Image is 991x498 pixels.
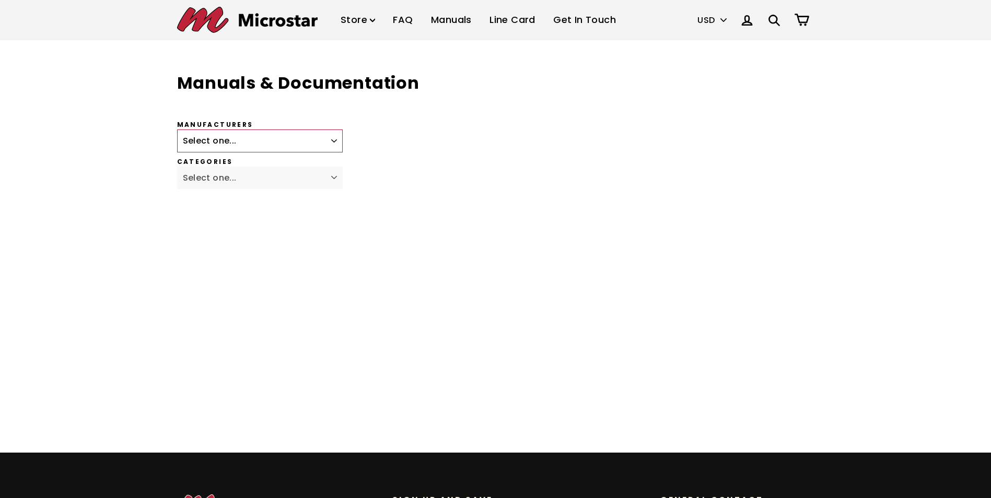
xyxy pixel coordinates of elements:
[177,72,651,95] h1: Manuals & Documentation
[545,5,624,35] a: Get In Touch
[177,158,651,167] label: Categories
[177,7,318,33] img: Microstar Electronics
[333,5,383,35] a: Store
[177,121,651,129] label: Manufacturers
[423,5,480,35] a: Manuals
[333,5,624,35] ul: Primary
[482,5,543,35] a: Line Card
[385,5,421,35] a: FAQ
